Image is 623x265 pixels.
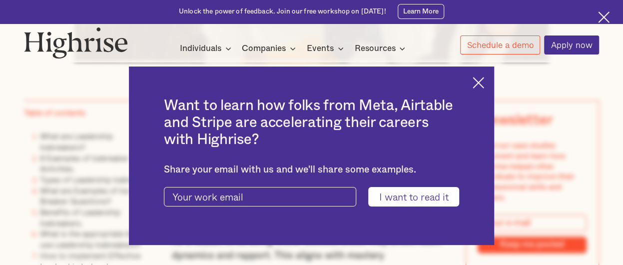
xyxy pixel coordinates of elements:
a: Apply now [544,35,599,54]
div: Resources [354,42,408,54]
div: Events [307,42,347,54]
a: Learn More [398,4,444,19]
form: current-ascender-blog-article-modal-form [164,187,459,206]
a: Schedule a demo [460,35,540,54]
div: Resources [354,42,395,54]
div: Individuals [180,42,221,54]
input: I want to read it [368,187,459,206]
div: Share your email with us and we'll share some examples. [164,164,459,175]
img: Cross icon [473,77,484,88]
input: Your work email [164,187,356,206]
h2: Want to learn how folks from Meta, Airtable and Stripe are accelerating their careers with Highrise? [164,97,459,148]
img: Cross icon [598,11,610,23]
div: Individuals [180,42,234,54]
div: Companies [242,42,286,54]
div: Events [307,42,334,54]
div: Companies [242,42,299,54]
img: Highrise logo [24,27,128,58]
div: Unlock the power of feedback. Join our free workshop on [DATE]! [179,7,386,16]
